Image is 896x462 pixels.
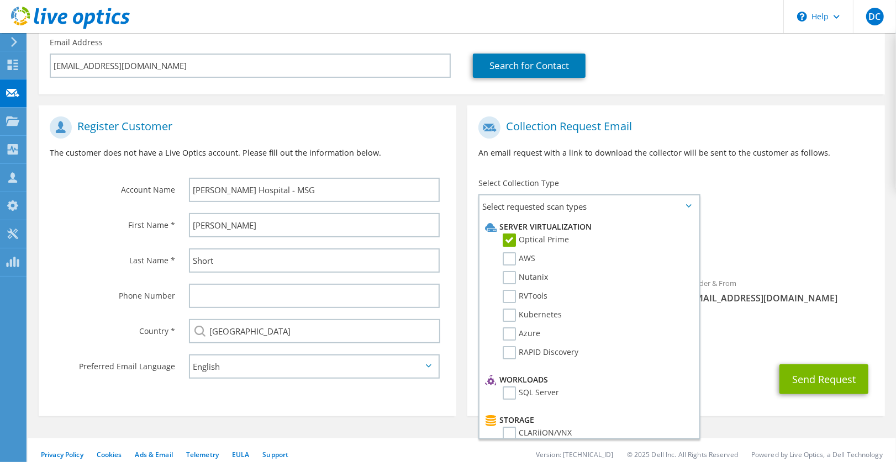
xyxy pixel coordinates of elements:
a: Ads & Email [135,450,173,459]
span: [EMAIL_ADDRESS][DOMAIN_NAME] [687,292,874,304]
div: Sender & From [676,272,885,310]
p: The customer does not have a Live Optics account. Please fill out the information below. [50,147,445,159]
label: Nutanix [503,271,548,284]
label: First Name * [50,213,175,231]
h1: Collection Request Email [478,116,868,139]
li: Workloads [482,373,693,386]
label: Azure [503,327,540,341]
label: Select Collection Type [478,178,559,189]
p: An email request with a link to download the collector will be sent to the customer as follows. [478,147,874,159]
li: Storage [482,413,693,427]
h1: Register Customer [50,116,440,139]
a: Support [262,450,288,459]
div: CC & Reply To [467,315,885,353]
label: Account Name [50,178,175,195]
label: Phone Number [50,284,175,301]
label: Last Name * [50,248,175,266]
label: AWS [503,252,535,265]
li: Version: [TECHNICAL_ID] [536,450,614,459]
span: DC [866,8,884,25]
div: Requested Collections [467,222,885,266]
a: Telemetry [186,450,219,459]
li: Powered by Live Optics, a Dell Technology [751,450,883,459]
label: SQL Server [503,386,559,400]
label: Preferred Email Language [50,354,175,372]
a: Privacy Policy [41,450,83,459]
li: Server Virtualization [482,220,693,233]
a: Search for Contact [473,54,586,78]
a: Cookies [97,450,122,459]
a: EULA [232,450,249,459]
label: Optical Prime [503,233,569,247]
label: Country * [50,319,175,337]
li: © 2025 Dell Inc. All Rights Reserved [627,450,738,459]
label: CLARiiON/VNX [503,427,572,440]
span: Select requested scan types [479,195,699,217]
label: RAPID Discovery [503,346,578,359]
button: Send Request [779,364,868,394]
label: Kubernetes [503,309,562,322]
svg: \n [797,12,807,22]
label: Email Address [50,37,103,48]
label: RVTools [503,290,547,303]
div: To [467,272,676,310]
